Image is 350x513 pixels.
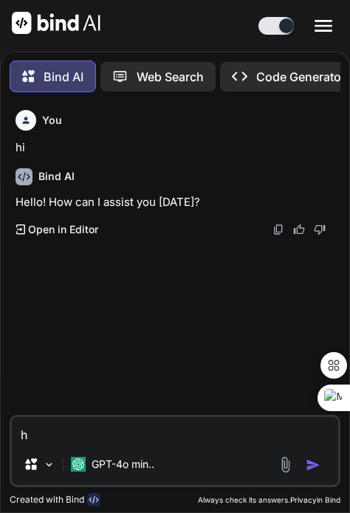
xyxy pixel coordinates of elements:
[290,495,317,504] span: Privacy
[16,194,337,211] p: Hello! How can I assist you [DATE]?
[12,12,100,34] img: Bind AI
[272,224,284,235] img: copy
[92,457,154,472] p: GPT-4o min..
[87,493,100,506] img: bind-logo
[38,169,75,184] h6: Bind AI
[10,494,84,506] p: Created with Bind
[16,140,337,156] p: hi
[314,224,326,235] img: dislike
[71,457,86,472] img: GPT-4o mini
[44,68,83,86] p: Bind AI
[256,68,346,86] p: Code Generator
[43,458,55,471] img: Pick Models
[277,456,294,473] img: attachment
[306,458,320,472] img: icon
[42,113,62,128] h6: You
[12,417,338,444] textarea: h
[293,224,305,235] img: like
[137,68,204,86] p: Web Search
[198,495,340,506] p: Always check its answers. in Bind
[28,222,98,237] p: Open in Editor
